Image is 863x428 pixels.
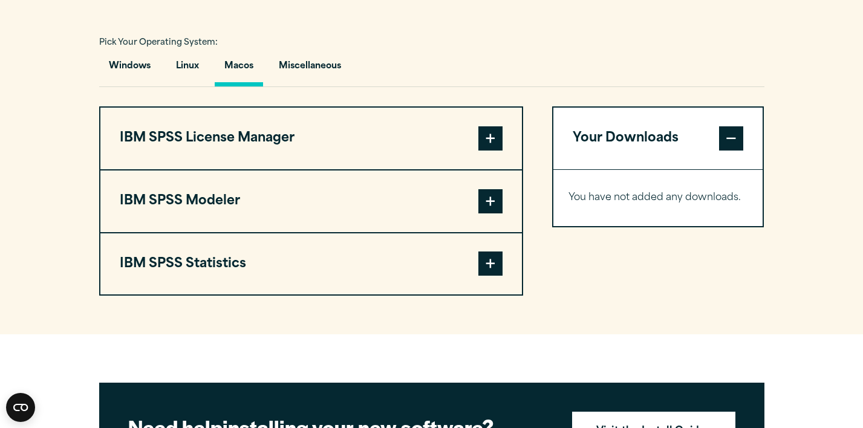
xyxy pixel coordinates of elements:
[100,108,522,169] button: IBM SPSS License Manager
[99,52,160,86] button: Windows
[6,393,35,422] button: Open CMP widget
[269,52,351,86] button: Miscellaneous
[568,189,748,207] p: You have not added any downloads.
[553,108,763,169] button: Your Downloads
[215,52,263,86] button: Macos
[100,233,522,295] button: IBM SPSS Statistics
[166,52,209,86] button: Linux
[553,169,763,226] div: Your Downloads
[100,170,522,232] button: IBM SPSS Modeler
[99,39,218,47] span: Pick Your Operating System:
